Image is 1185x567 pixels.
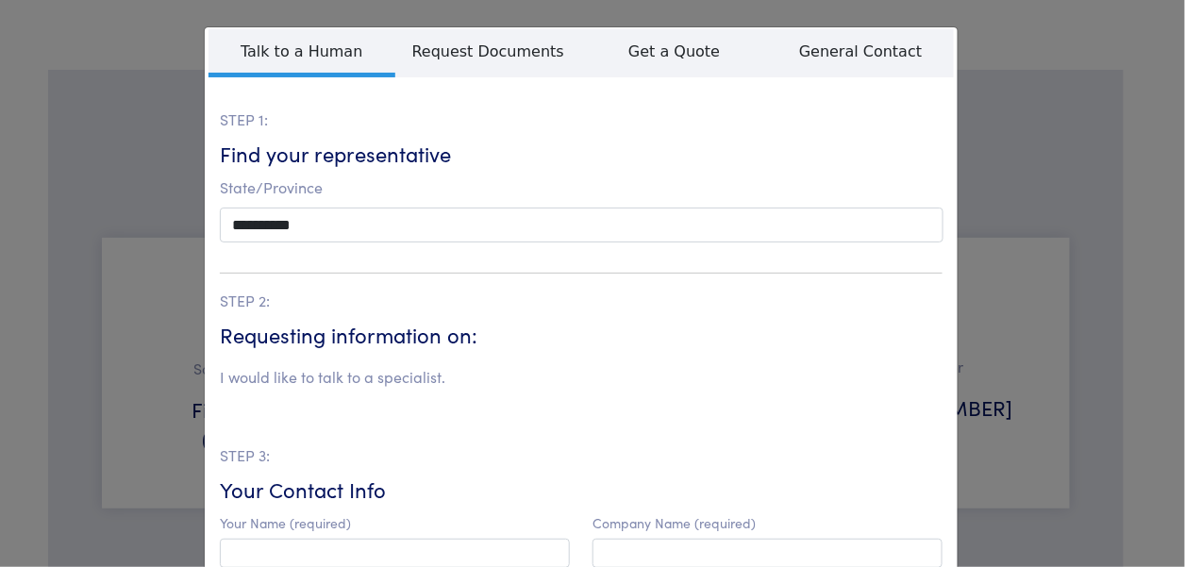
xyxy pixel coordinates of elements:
[220,140,943,169] h6: Find your representative
[220,515,351,531] label: Your Name (required)
[209,29,395,77] span: Talk to a Human
[220,108,943,132] p: STEP 1:
[220,289,943,313] p: STEP 2:
[220,475,943,505] h6: Your Contact Info
[220,443,943,468] p: STEP 3:
[220,175,943,200] p: State/Province
[220,365,445,390] li: I would like to talk to a specialist.
[220,321,943,350] h6: Requesting information on:
[768,29,955,73] span: General Contact
[395,29,582,73] span: Request Documents
[581,29,768,73] span: Get a Quote
[592,515,756,531] label: Company Name (required)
